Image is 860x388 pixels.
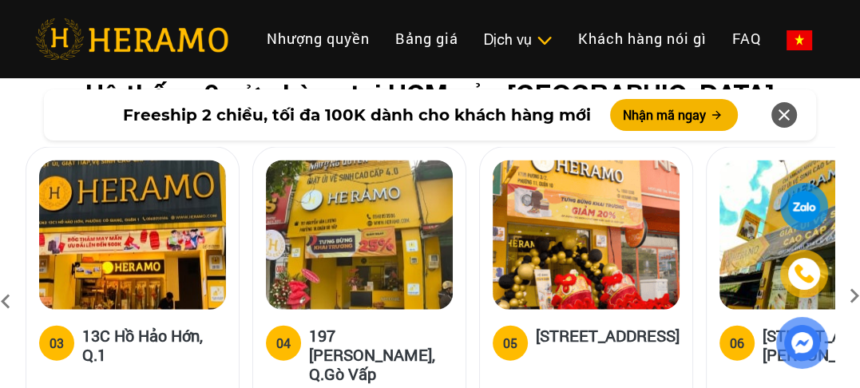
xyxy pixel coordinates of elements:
img: heramo-179b-duong-3-thang-2-phuong-11-quan-10 [493,160,680,310]
h5: 197 [PERSON_NAME], Q.Gò Vấp [309,326,453,383]
h5: [STREET_ADDRESS] [536,326,680,358]
a: FAQ [719,22,774,56]
img: heramo-13c-ho-hao-hon-quan-1 [39,160,226,310]
a: Khách hàng nói gì [565,22,719,56]
span: Freeship 2 chiều, tối đa 100K dành cho khách hàng mới [123,103,591,127]
img: subToggleIcon [536,33,553,49]
div: Dịch vụ [484,29,553,50]
a: Bảng giá [382,22,471,56]
a: phone-icon [783,252,826,295]
button: Nhận mã ngay [610,99,738,131]
h5: 13C Hồ Hảo Hớn, Q.1 [82,326,226,364]
img: vn-flag.png [787,30,812,50]
img: heramo-197-nguyen-van-luong [266,160,453,310]
img: phone-icon [795,265,813,283]
div: 04 [276,334,291,353]
div: 03 [50,334,64,353]
img: heramo-logo.png [35,18,228,60]
div: 06 [730,334,744,353]
div: 05 [503,334,517,353]
a: Nhượng quyền [254,22,382,56]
